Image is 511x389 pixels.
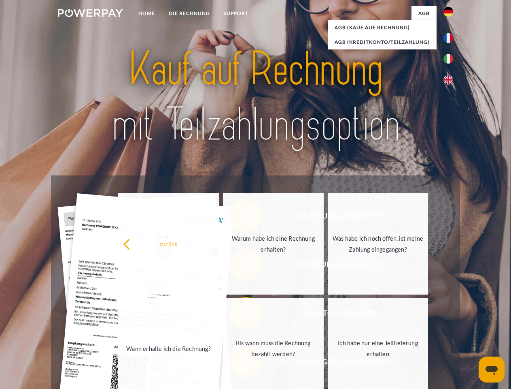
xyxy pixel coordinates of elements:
a: Was habe ich noch offen, ist meine Zahlung eingegangen? [328,193,428,295]
a: SUPPORT [217,6,255,21]
img: de [443,7,453,17]
a: AGB (Kreditkonto/Teilzahlung) [328,35,437,49]
img: title-powerpay_de.svg [77,39,434,155]
iframe: Schaltfläche zum Öffnen des Messaging-Fensters [479,357,505,383]
div: Bis wann muss die Rechnung bezahlt werden? [228,338,319,359]
img: fr [443,33,453,43]
div: Was habe ich noch offen, ist meine Zahlung eingegangen? [333,233,424,255]
a: agb [411,6,437,21]
a: DIE RECHNUNG [162,6,217,21]
div: Ich habe nur eine Teillieferung erhalten [333,338,424,359]
a: AGB (Kauf auf Rechnung) [328,20,437,35]
img: en [443,75,453,85]
a: Home [131,6,162,21]
img: logo-powerpay-white.svg [58,9,123,17]
img: it [443,54,453,64]
div: Warum habe ich eine Rechnung erhalten? [228,233,319,255]
div: zurück [123,238,214,249]
div: Wann erhalte ich die Rechnung? [123,343,214,354]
